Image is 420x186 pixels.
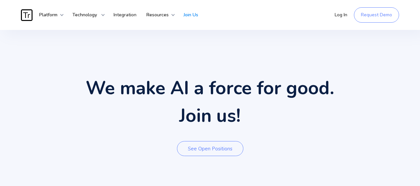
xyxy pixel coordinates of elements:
[86,75,334,129] h1: We make AI a force for good. Join us!
[177,141,243,156] a: See open positions
[179,5,203,25] a: Join Us
[109,5,141,25] a: Integration
[39,12,57,18] strong: Platform
[146,12,169,18] strong: Resources
[34,5,64,25] div: Platform
[141,5,175,25] div: Resources
[67,5,105,25] div: Technology
[330,5,352,25] a: Log In
[72,12,97,18] strong: Technology
[21,9,34,21] a: home
[354,7,399,23] a: Request Demo
[21,9,33,21] img: Traces Logo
